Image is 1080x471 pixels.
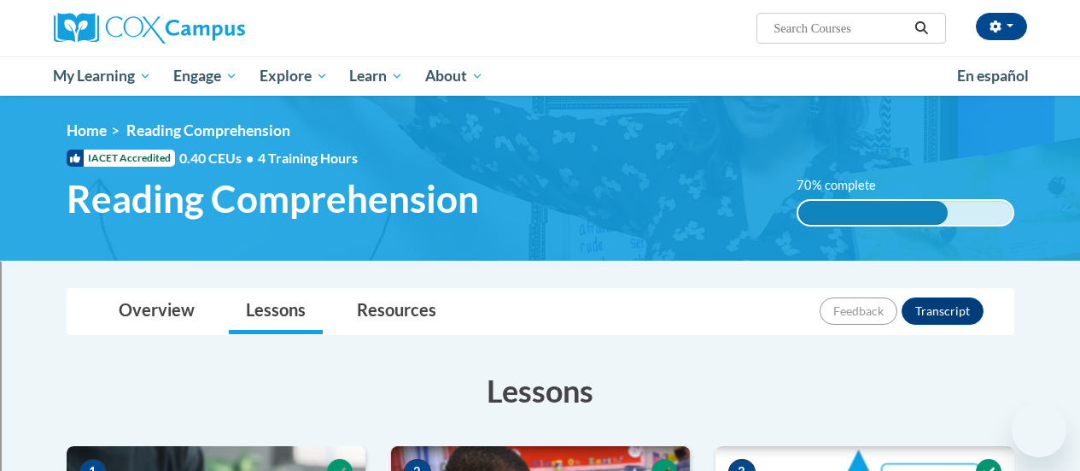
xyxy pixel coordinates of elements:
label: 70% complete [797,176,895,195]
a: Home [67,121,107,139]
span: About [425,66,483,86]
span: Learn [349,66,403,86]
a: Learn [338,56,414,96]
a: Cox Campus [54,13,361,44]
span: Reading Comprehension [126,121,290,139]
div: Main menu [41,56,1040,96]
button: Account Settings [976,13,1027,40]
a: En español [946,58,1040,94]
span: En español [957,67,1029,85]
span: My Learning [53,66,151,86]
a: Explore [248,56,339,96]
span: IACET Accredited [67,150,175,167]
img: Cox Campus [54,13,245,44]
div: 70% complete [798,201,949,225]
a: About [414,56,494,96]
span: • [246,150,254,166]
input: Search Courses [772,18,908,38]
span: Explore [260,66,328,86]
iframe: Button to launch messaging window [1012,403,1066,457]
span: Engage [173,66,237,86]
button: Search [908,18,934,38]
span: 0.40 CEUs [179,149,258,168]
span: Reading Comprehension [67,176,479,221]
span: 4 Training Hours [258,150,358,166]
a: Engage [162,56,248,96]
a: My Learning [43,56,163,96]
